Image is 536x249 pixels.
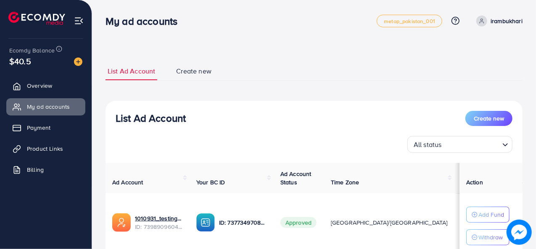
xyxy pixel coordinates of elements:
a: Billing [6,161,85,178]
img: image [74,58,82,66]
span: Ecomdy Balance [9,46,55,55]
img: ic-ads-acc.e4c84228.svg [112,213,131,232]
input: Search for option [444,137,499,151]
span: Product Links [27,144,63,153]
span: Ad Account Status [280,170,312,186]
a: irambukhari [473,16,523,26]
img: logo [8,12,65,25]
span: ID: 7398909604979277841 [135,223,183,231]
a: Payment [6,119,85,136]
span: Create new [474,114,504,123]
span: Action [466,178,483,186]
img: menu [74,16,84,26]
span: Your BC ID [196,178,225,186]
span: $40.5 [9,55,31,67]
span: Overview [27,81,52,90]
a: 1010931_testing products_1722692892755 [135,214,183,223]
img: ic-ba-acc.ded83a64.svg [196,213,215,232]
a: Overview [6,77,85,94]
button: Create new [465,111,512,126]
p: irambukhari [491,16,523,26]
span: Billing [27,165,44,174]
a: Product Links [6,140,85,157]
p: ID: 7377349708576243728 [219,218,267,228]
span: Time Zone [331,178,359,186]
span: All status [412,139,444,151]
span: [GEOGRAPHIC_DATA]/[GEOGRAPHIC_DATA] [331,218,448,227]
button: Withdraw [466,229,510,245]
button: Add Fund [466,207,510,223]
span: Payment [27,123,50,132]
span: Ad Account [112,178,143,186]
a: metap_pakistan_001 [377,15,442,27]
p: Add Fund [478,210,504,220]
img: image [507,220,532,245]
a: My ad accounts [6,98,85,115]
div: <span class='underline'>1010931_testing products_1722692892755</span></br>7398909604979277841 [135,214,183,231]
p: Withdraw [478,232,503,242]
span: Approved [280,217,317,228]
span: My ad accounts [27,102,70,111]
span: Create new [176,66,211,76]
div: Search for option [407,136,512,153]
h3: My ad accounts [106,15,184,27]
span: metap_pakistan_001 [384,18,435,24]
span: List Ad Account [108,66,155,76]
h3: List Ad Account [116,112,186,124]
